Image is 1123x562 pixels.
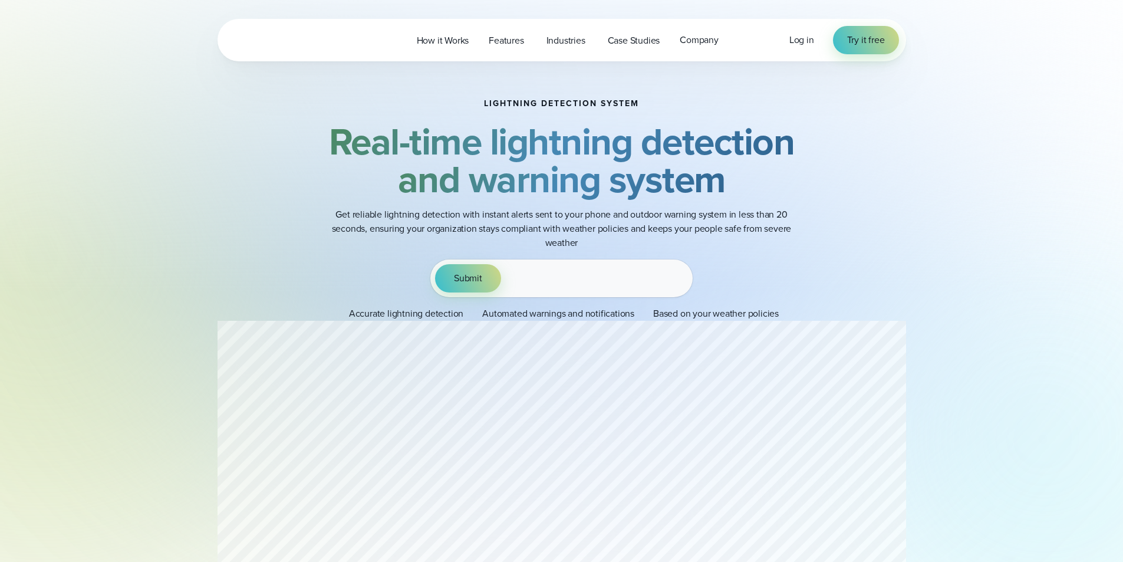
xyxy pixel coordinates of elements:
[680,33,719,47] span: Company
[349,307,463,321] p: Accurate lightning detection
[407,28,479,52] a: How it Works
[326,208,798,250] p: Get reliable lightning detection with instant alerts sent to your phone and outdoor warning syste...
[847,33,885,47] span: Try it free
[598,28,670,52] a: Case Studies
[489,34,523,48] span: Features
[653,307,779,321] p: Based on your weather policies
[454,271,482,285] span: Submit
[482,307,634,321] p: Automated warnings and notifications
[608,34,660,48] span: Case Studies
[484,99,639,109] h1: Lightning detection system
[546,34,585,48] span: Industries
[833,26,899,54] a: Try it free
[329,114,795,207] strong: Real-time lightning detection and warning system
[435,264,501,292] button: Submit
[789,33,814,47] a: Log in
[417,34,469,48] span: How it Works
